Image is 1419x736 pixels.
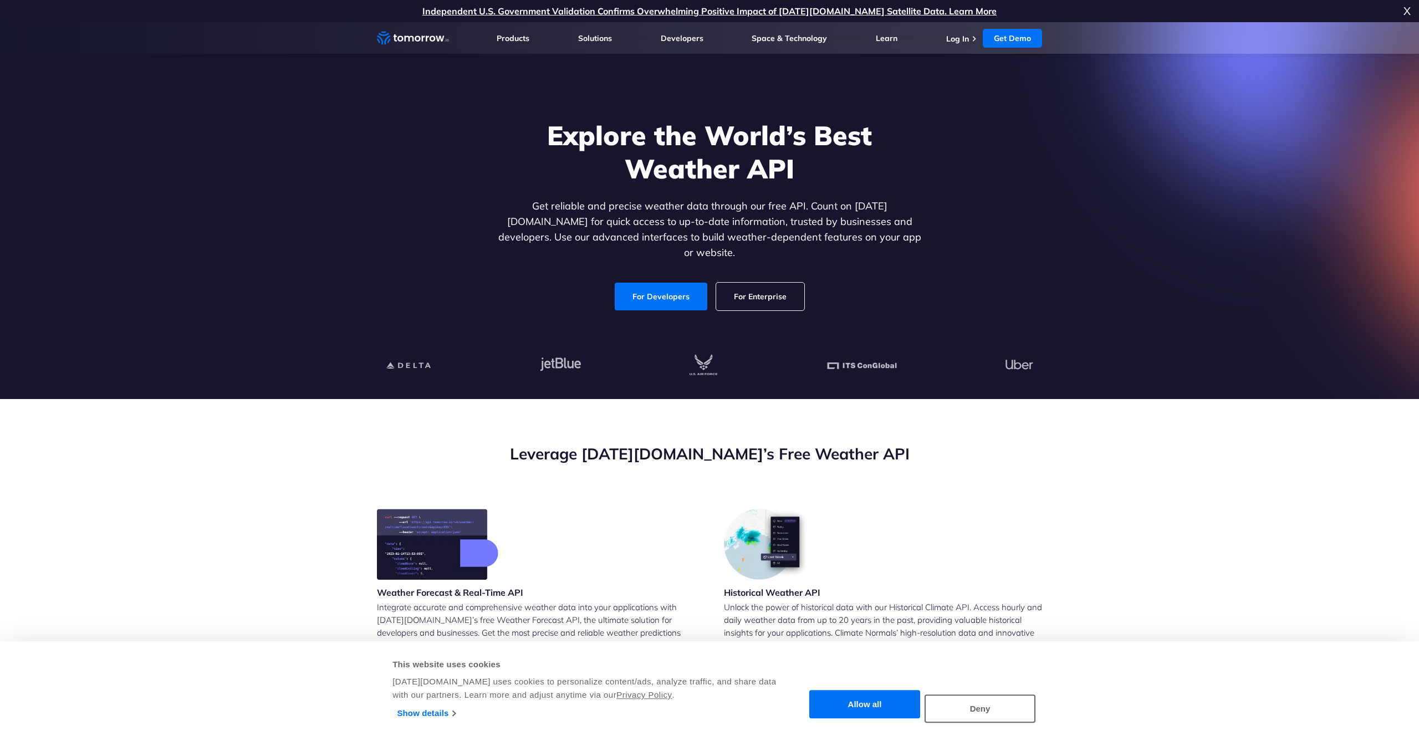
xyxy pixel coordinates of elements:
[615,283,707,310] a: For Developers
[925,694,1035,723] button: Deny
[397,705,456,722] a: Show details
[809,691,920,719] button: Allow all
[377,601,695,677] p: Integrate accurate and comprehensive weather data into your applications with [DATE][DOMAIN_NAME]...
[876,33,897,43] a: Learn
[422,6,997,17] a: Independent U.S. Government Validation Confirms Overwhelming Positive Impact of [DATE][DOMAIN_NAM...
[496,119,923,185] h1: Explore the World’s Best Weather API
[392,675,778,702] div: [DATE][DOMAIN_NAME] uses cookies to personalize content/ads, analyze traffic, and share data with...
[377,443,1042,464] h2: Leverage [DATE][DOMAIN_NAME]’s Free Weather API
[392,658,778,671] div: This website uses cookies
[946,34,969,44] a: Log In
[724,601,1042,665] p: Unlock the power of historical data with our Historical Climate API. Access hourly and daily weat...
[724,586,820,599] h3: Historical Weather API
[983,29,1042,48] a: Get Demo
[496,198,923,260] p: Get reliable and precise weather data through our free API. Count on [DATE][DOMAIN_NAME] for quic...
[716,283,804,310] a: For Enterprise
[497,33,529,43] a: Products
[616,690,672,699] a: Privacy Policy
[377,30,449,47] a: Home link
[752,33,827,43] a: Space & Technology
[578,33,612,43] a: Solutions
[377,586,523,599] h3: Weather Forecast & Real-Time API
[661,33,703,43] a: Developers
